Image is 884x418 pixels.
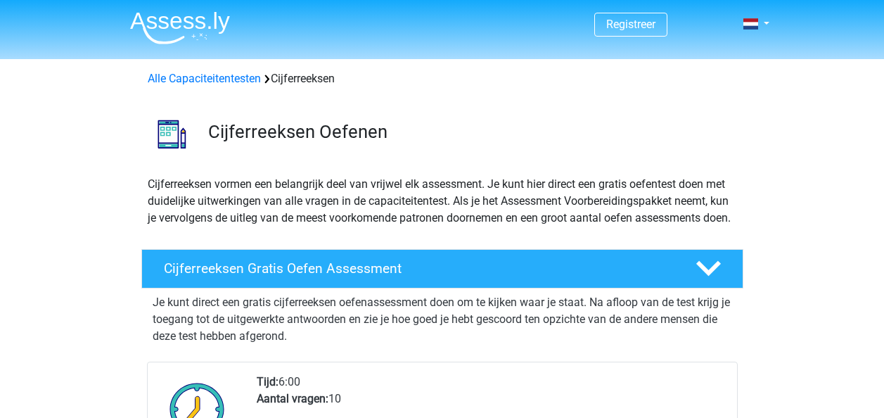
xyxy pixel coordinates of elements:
a: Alle Capaciteitentesten [148,72,261,85]
div: Cijferreeksen [142,70,743,87]
h4: Cijferreeksen Gratis Oefen Assessment [164,260,673,277]
img: Assessly [130,11,230,44]
a: Registreer [606,18,655,31]
img: cijferreeksen [142,104,202,164]
b: Aantal vragen: [257,392,328,405]
p: Cijferreeksen vormen een belangrijk deel van vrijwel elk assessment. Je kunt hier direct een grat... [148,176,737,227]
a: Cijferreeksen Gratis Oefen Assessment [136,249,749,289]
b: Tijd: [257,375,278,388]
p: Je kunt direct een gratis cijferreeksen oefenassessment doen om te kijken waar je staat. Na afloo... [153,294,732,345]
h3: Cijferreeksen Oefenen [208,121,732,143]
